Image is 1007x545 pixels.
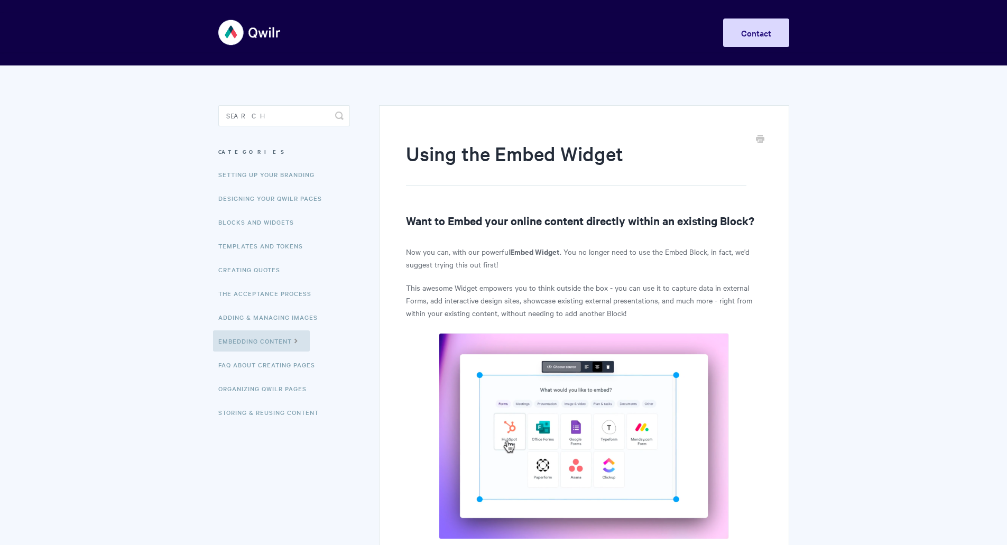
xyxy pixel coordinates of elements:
[723,19,789,47] a: Contact
[218,307,326,328] a: Adding & Managing Images
[406,245,762,271] p: Now you can, with our powerful . You no longer need to use the Embed Block, in fact, we'd suggest...
[218,259,288,280] a: Creating Quotes
[218,142,350,161] h3: Categories
[218,13,281,52] img: Qwilr Help Center
[213,330,310,352] a: Embedding Content
[218,211,302,233] a: Blocks and Widgets
[439,333,729,539] img: file-gaekzqDE7w.png
[756,134,764,145] a: Print this Article
[510,246,560,257] strong: Embed Widget
[406,281,762,319] p: This awesome Widget empowers you to think outside the box - you can use it to capture data in ext...
[218,354,323,375] a: FAQ About Creating Pages
[218,402,327,423] a: Storing & Reusing Content
[218,164,322,185] a: Setting up your Branding
[218,283,319,304] a: The Acceptance Process
[218,235,311,256] a: Templates and Tokens
[218,105,350,126] input: Search
[406,140,746,186] h1: Using the Embed Widget
[218,188,330,209] a: Designing Your Qwilr Pages
[406,212,762,229] h2: Want to Embed your online content directly within an existing Block?
[218,378,315,399] a: Organizing Qwilr Pages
